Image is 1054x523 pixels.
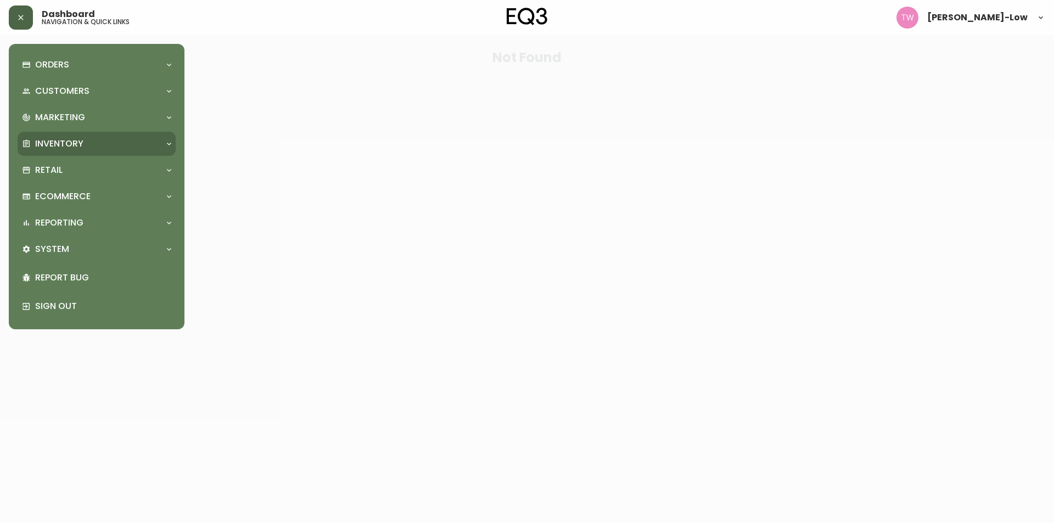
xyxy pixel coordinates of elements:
[35,59,69,71] p: Orders
[35,300,171,312] p: Sign Out
[35,111,85,123] p: Marketing
[18,211,176,235] div: Reporting
[42,10,95,19] span: Dashboard
[18,105,176,130] div: Marketing
[18,132,176,156] div: Inventory
[35,217,83,229] p: Reporting
[507,8,547,25] img: logo
[35,138,83,150] p: Inventory
[18,53,176,77] div: Orders
[18,263,176,292] div: Report Bug
[35,164,63,176] p: Retail
[18,158,176,182] div: Retail
[35,243,69,255] p: System
[35,190,91,203] p: Ecommerce
[18,292,176,320] div: Sign Out
[35,85,89,97] p: Customers
[35,272,171,284] p: Report Bug
[18,184,176,209] div: Ecommerce
[927,13,1028,22] span: [PERSON_NAME]-Low
[896,7,918,29] img: e49ea9510ac3bfab467b88a9556f947d
[18,237,176,261] div: System
[18,79,176,103] div: Customers
[42,19,130,25] h5: navigation & quick links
